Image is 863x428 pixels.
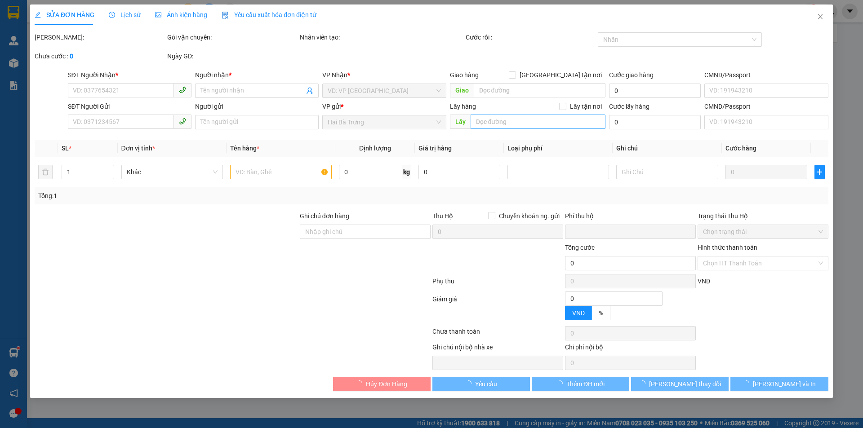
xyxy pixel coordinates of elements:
[450,103,476,110] span: Lấy hàng
[725,165,807,179] input: 0
[230,165,332,179] input: VD: Bàn, Ghế
[366,379,407,389] span: Hủy Đơn Hàng
[195,101,319,111] div: Người gửi
[566,379,605,389] span: Thêm ĐH mới
[307,87,314,94] span: user-add
[609,71,654,79] label: Cước giao hàng
[179,86,186,93] span: phone
[495,211,563,221] span: Chuyển khoản ng. gửi
[725,145,756,152] span: Cước hàng
[565,211,696,225] div: Phí thu hộ
[195,70,319,80] div: Người nhận
[109,12,115,18] span: clock-circle
[35,11,94,18] span: SỬA ĐƠN HÀNG
[808,4,833,30] button: Close
[300,225,431,239] input: Ghi chú đơn hàng
[471,115,605,129] input: Dọc đường
[35,51,165,61] div: Chưa cước :
[323,101,446,111] div: VP gửi
[565,244,595,251] span: Tổng cước
[356,380,366,387] span: loading
[68,70,191,80] div: SĐT Người Nhận
[35,12,41,18] span: edit
[359,145,391,152] span: Định lượng
[62,145,69,152] span: SL
[38,165,53,179] button: delete
[333,377,431,391] button: Hủy Đơn Hàng
[155,12,161,18] span: picture
[167,32,298,42] div: Gói vận chuyển:
[167,51,298,61] div: Ngày GD:
[300,212,349,220] label: Ghi chú đơn hàng
[431,276,564,292] div: Phụ thu
[450,83,474,97] span: Giao
[230,145,259,152] span: Tên hàng
[222,11,316,18] span: Yêu cầu xuất hóa đơn điện tử
[599,309,603,317] span: %
[814,165,824,179] button: plus
[631,377,729,391] button: [PERSON_NAME] thay đổi
[38,191,333,201] div: Tổng: 1
[402,165,411,179] span: kg
[418,145,452,152] span: Giá trị hàng
[474,83,605,97] input: Dọc đường
[432,342,563,356] div: Ghi chú nội bộ nhà xe
[179,118,186,125] span: phone
[127,165,218,179] span: Khác
[572,309,585,317] span: VND
[609,103,649,110] label: Cước lấy hàng
[516,70,605,80] span: [GEOGRAPHIC_DATA] tận nơi
[731,377,828,391] button: [PERSON_NAME] và In
[70,53,73,60] b: 0
[532,377,629,391] button: Thêm ĐH mới
[432,377,530,391] button: Yêu cầu
[817,13,824,20] span: close
[703,225,823,238] span: Chọn trạng thái
[323,71,348,79] span: VP Nhận
[465,380,475,387] span: loading
[609,84,701,98] input: Cước giao hàng
[639,380,649,387] span: loading
[617,165,718,179] input: Ghi Chú
[450,71,479,79] span: Giao hàng
[698,244,757,251] label: Hình thức thanh toán
[68,101,191,111] div: SĐT Người Gửi
[431,294,564,324] div: Giảm giá
[109,11,141,18] span: Lịch sử
[328,115,441,129] span: Hai Bà Trưng
[565,342,696,356] div: Chi phí nội bộ
[121,145,155,152] span: Đơn vị tính
[431,327,564,342] div: Chưa thanh toán
[432,212,453,220] span: Thu Hộ
[466,32,596,42] div: Cước rồi :
[155,11,207,18] span: Ảnh kiện hàng
[35,32,165,42] div: [PERSON_NAME]:
[613,140,722,157] th: Ghi chú
[609,115,701,129] input: Cước lấy hàng
[649,379,721,389] span: [PERSON_NAME] thay đổi
[753,379,816,389] span: [PERSON_NAME] và In
[698,278,710,285] span: VND
[556,380,566,387] span: loading
[698,211,828,221] div: Trạng thái Thu Hộ
[504,140,613,157] th: Loại phụ phí
[475,379,497,389] span: Yêu cầu
[704,101,828,111] div: CMND/Passport
[450,115,471,129] span: Lấy
[300,32,464,42] div: Nhân viên tạo:
[704,70,828,80] div: CMND/Passport
[566,101,605,111] span: Lấy tận nơi
[815,168,824,176] span: plus
[222,12,229,19] img: icon
[743,380,753,387] span: loading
